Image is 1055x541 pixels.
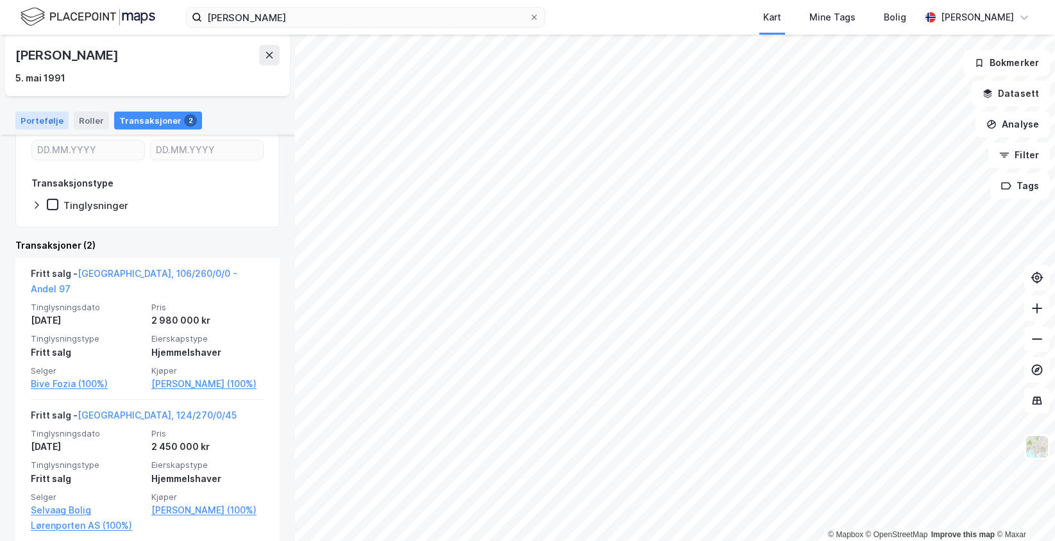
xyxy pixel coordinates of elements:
div: Transaksjonstype [31,176,114,191]
a: Bive Fozia (100%) [31,376,144,392]
div: 5. mai 1991 [15,71,65,86]
div: [PERSON_NAME] [15,45,121,65]
div: Fritt salg [31,345,144,360]
span: Tinglysningsdato [31,302,144,313]
div: Kart [763,10,781,25]
div: Mine Tags [809,10,856,25]
div: 2 980 000 kr [151,313,264,328]
a: Selvaag Bolig Lørenporten AS (100%) [31,503,144,533]
div: Fritt salg - [31,266,264,302]
div: Roller [74,112,109,129]
span: Pris [151,302,264,313]
div: Fritt salg [31,471,144,487]
span: Selger [31,492,144,503]
span: Tinglysningsdato [31,428,144,439]
img: Z [1025,435,1049,459]
a: Mapbox [828,530,863,539]
span: Pris [151,428,264,439]
div: Hjemmelshaver [151,345,264,360]
img: logo.f888ab2527a4732fd821a326f86c7f29.svg [21,6,155,28]
a: [GEOGRAPHIC_DATA], 124/270/0/45 [78,410,237,420]
input: DD.MM.YYYY [32,140,144,160]
div: 2 [184,114,197,127]
a: Improve this map [931,530,995,539]
span: Kjøper [151,492,264,503]
div: [DATE] [31,439,144,454]
div: Transaksjoner (2) [15,238,280,253]
span: Eierskapstype [151,333,264,344]
div: Portefølje [15,112,69,129]
div: Fritt salg - [31,408,237,428]
span: Eierskapstype [151,460,264,470]
div: Bolig [884,10,906,25]
div: [PERSON_NAME] [941,10,1014,25]
a: [PERSON_NAME] (100%) [151,503,264,518]
a: OpenStreetMap [866,530,928,539]
div: [DATE] [31,313,144,328]
div: Tinglysninger [63,199,128,212]
div: Transaksjoner [114,112,202,129]
span: Tinglysningstype [31,460,144,470]
button: Filter [988,142,1050,168]
div: 2 450 000 kr [151,439,264,454]
iframe: Chat Widget [991,479,1055,541]
a: [PERSON_NAME] (100%) [151,376,264,392]
span: Selger [31,365,144,376]
button: Tags [990,173,1050,199]
button: Bokmerker [963,50,1050,76]
input: Søk på adresse, matrikkel, gårdeiere, leietakere eller personer [202,8,529,27]
input: DD.MM.YYYY [151,140,263,160]
span: Tinglysningstype [31,333,144,344]
button: Datasett [972,81,1050,106]
button: Analyse [975,112,1050,137]
span: Kjøper [151,365,264,376]
div: Hjemmelshaver [151,471,264,487]
a: [GEOGRAPHIC_DATA], 106/260/0/0 - Andel 97 [31,268,237,294]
